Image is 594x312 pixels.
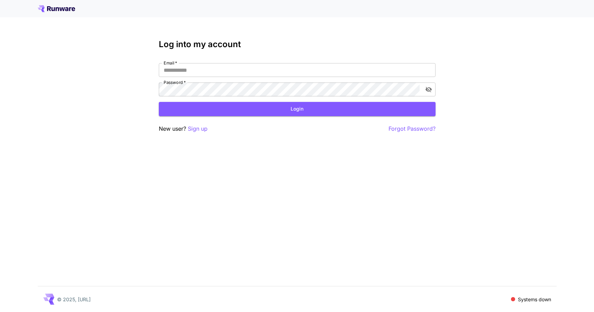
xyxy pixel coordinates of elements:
[518,296,551,303] p: Systems down
[389,124,436,133] button: Forgot Password?
[57,296,91,303] p: © 2025, [URL]
[159,40,436,49] h3: Log into my account
[188,124,208,133] button: Sign up
[159,102,436,116] button: Login
[164,60,177,66] label: Email
[159,124,208,133] p: New user?
[164,79,186,85] label: Password
[422,83,435,96] button: toggle password visibility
